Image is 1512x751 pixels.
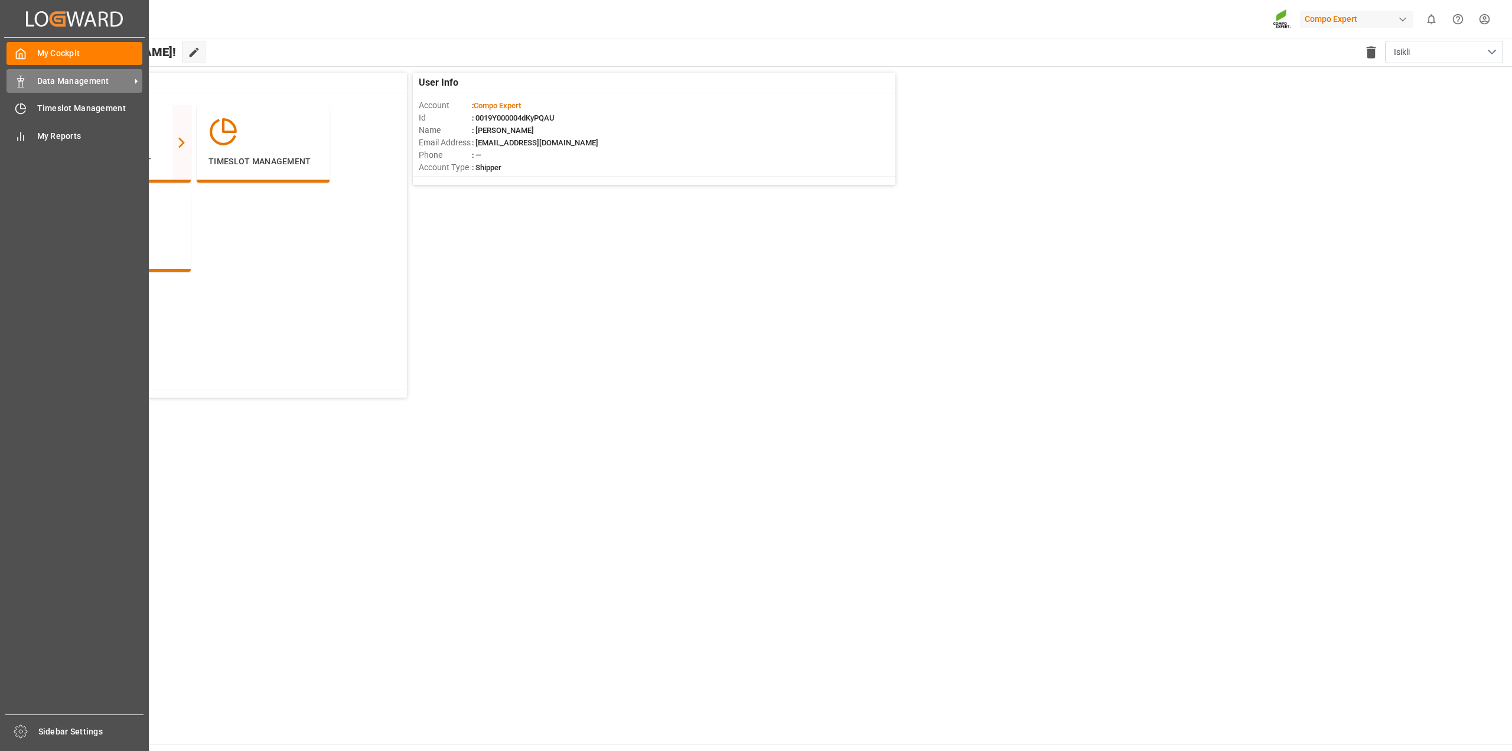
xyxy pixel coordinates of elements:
span: Phone [419,149,472,161]
button: Compo Expert [1300,8,1418,30]
p: Timeslot Management [208,155,318,168]
a: Timeslot Management [6,97,142,120]
span: Id [419,112,472,124]
span: : [EMAIL_ADDRESS][DOMAIN_NAME] [472,138,598,147]
a: My Cockpit [6,42,142,65]
img: Screenshot%202023-09-29%20at%2010.02.21.png_1712312052.png [1273,9,1292,30]
span: : 0019Y000004dKyPQAU [472,113,555,122]
span: Data Management [37,75,131,87]
div: Compo Expert [1300,11,1413,28]
span: Account Type [419,161,472,174]
span: : Shipper [472,163,501,172]
span: User Info [419,76,458,90]
button: open menu [1385,41,1503,63]
span: : [472,101,521,110]
span: Compo Expert [474,101,521,110]
span: My Cockpit [37,47,143,60]
span: Sidebar Settings [38,726,144,738]
button: Help Center [1445,6,1471,32]
span: : — [472,151,481,160]
span: : [PERSON_NAME] [472,126,534,135]
span: Name [419,124,472,136]
span: Account [419,99,472,112]
span: Isikli [1394,46,1410,58]
span: Email Address [419,136,472,149]
span: Timeslot Management [37,102,143,115]
a: My Reports [6,124,142,147]
button: show 0 new notifications [1418,6,1445,32]
span: My Reports [37,130,143,142]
